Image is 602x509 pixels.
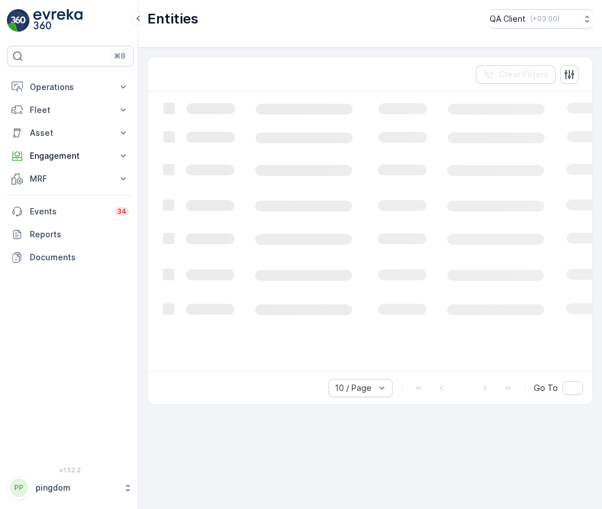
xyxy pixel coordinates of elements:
p: Asset [30,127,111,139]
p: Documents [30,252,129,263]
p: Operations [30,81,111,93]
p: Engagement [30,150,111,162]
a: Events34 [7,200,134,223]
p: pingdom [36,482,118,494]
p: MRF [30,173,111,185]
p: Reports [30,229,129,240]
button: Asset [7,122,134,144]
button: PPpingdom [7,476,134,500]
button: QA Client(+03:00) [490,9,593,29]
a: Documents [7,246,134,269]
p: QA Client [490,13,526,25]
img: logo_light-DOdMpM7g.png [33,9,83,32]
p: 34 [117,207,127,216]
div: PP [10,479,28,497]
button: Fleet [7,99,134,122]
button: Engagement [7,144,134,167]
button: Operations [7,76,134,99]
p: Fleet [30,104,111,116]
p: ( +03:00 ) [530,14,560,24]
span: v 1.52.2 [7,467,134,473]
img: logo [7,9,30,32]
p: Clear Filters [499,69,549,80]
p: ⌘B [114,52,126,61]
p: Entities [147,10,198,28]
button: MRF [7,167,134,190]
button: Clear Filters [476,65,556,84]
p: Events [30,206,108,217]
span: Go To [534,382,558,394]
a: Reports [7,223,134,246]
